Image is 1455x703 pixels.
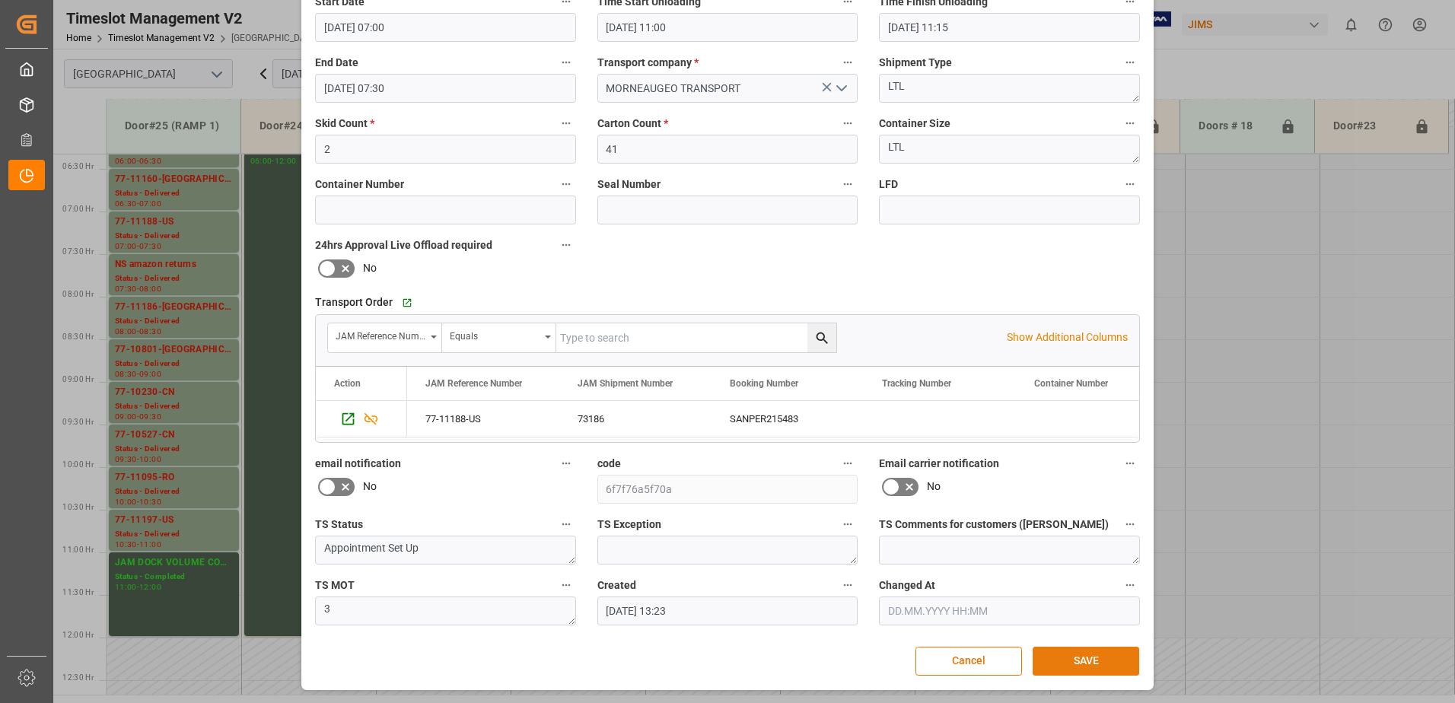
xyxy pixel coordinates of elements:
[807,323,836,352] button: search button
[556,514,576,534] button: TS Status
[879,13,1140,42] input: DD.MM.YYYY HH:MM
[1120,174,1140,194] button: LFD
[915,647,1022,676] button: Cancel
[879,116,950,132] span: Container Size
[556,453,576,473] button: email notification
[328,323,442,352] button: open menu
[1034,378,1108,389] span: Container Number
[363,260,377,276] span: No
[334,378,361,389] div: Action
[597,596,858,625] input: DD.MM.YYYY HH:MM
[315,517,363,533] span: TS Status
[1007,329,1128,345] p: Show Additional Columns
[838,113,858,133] button: Carton Count *
[838,514,858,534] button: TS Exception
[712,401,864,437] div: SANPER215483
[556,323,836,352] input: Type to search
[879,577,935,593] span: Changed At
[363,479,377,495] span: No
[597,13,858,42] input: DD.MM.YYYY HH:MM
[315,74,576,103] input: DD.MM.YYYY HH:MM
[879,456,999,472] span: Email carrier notification
[730,378,798,389] span: Booking Number
[879,135,1140,164] textarea: LTL
[316,401,407,437] div: Press SPACE to select this row.
[838,453,858,473] button: code
[315,116,374,132] span: Skid Count
[315,177,404,192] span: Container Number
[315,577,355,593] span: TS MOT
[1120,514,1140,534] button: TS Comments for customers ([PERSON_NAME])
[597,517,661,533] span: TS Exception
[838,174,858,194] button: Seal Number
[315,237,492,253] span: 24hrs Approval Live Offload required
[882,378,951,389] span: Tracking Number
[597,55,699,71] span: Transport company
[879,74,1140,103] textarea: LTL
[559,401,712,437] div: 73186
[315,55,358,71] span: End Date
[879,596,1140,625] input: DD.MM.YYYY HH:MM
[556,52,576,72] button: End Date
[425,378,522,389] span: JAM Reference Number
[1120,453,1140,473] button: Email carrier notification
[556,113,576,133] button: Skid Count *
[597,577,636,593] span: Created
[315,456,401,472] span: email notification
[336,326,425,343] div: JAM Reference Number
[829,77,852,100] button: open menu
[838,52,858,72] button: Transport company *
[315,13,576,42] input: DD.MM.YYYY HH:MM
[1033,647,1139,676] button: SAVE
[315,294,393,310] span: Transport Order
[442,323,556,352] button: open menu
[556,575,576,595] button: TS MOT
[838,575,858,595] button: Created
[1120,113,1140,133] button: Container Size
[879,55,952,71] span: Shipment Type
[450,326,540,343] div: Equals
[407,401,559,437] div: 77-11188-US
[556,174,576,194] button: Container Number
[556,235,576,255] button: 24hrs Approval Live Offload required
[1120,575,1140,595] button: Changed At
[927,479,941,495] span: No
[1120,52,1140,72] button: Shipment Type
[597,456,621,472] span: code
[315,596,576,625] textarea: 3
[879,177,898,192] span: LFD
[597,116,668,132] span: Carton Count
[879,517,1109,533] span: TS Comments for customers ([PERSON_NAME])
[597,177,661,192] span: Seal Number
[578,378,673,389] span: JAM Shipment Number
[315,536,576,565] textarea: Appointment Set Up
